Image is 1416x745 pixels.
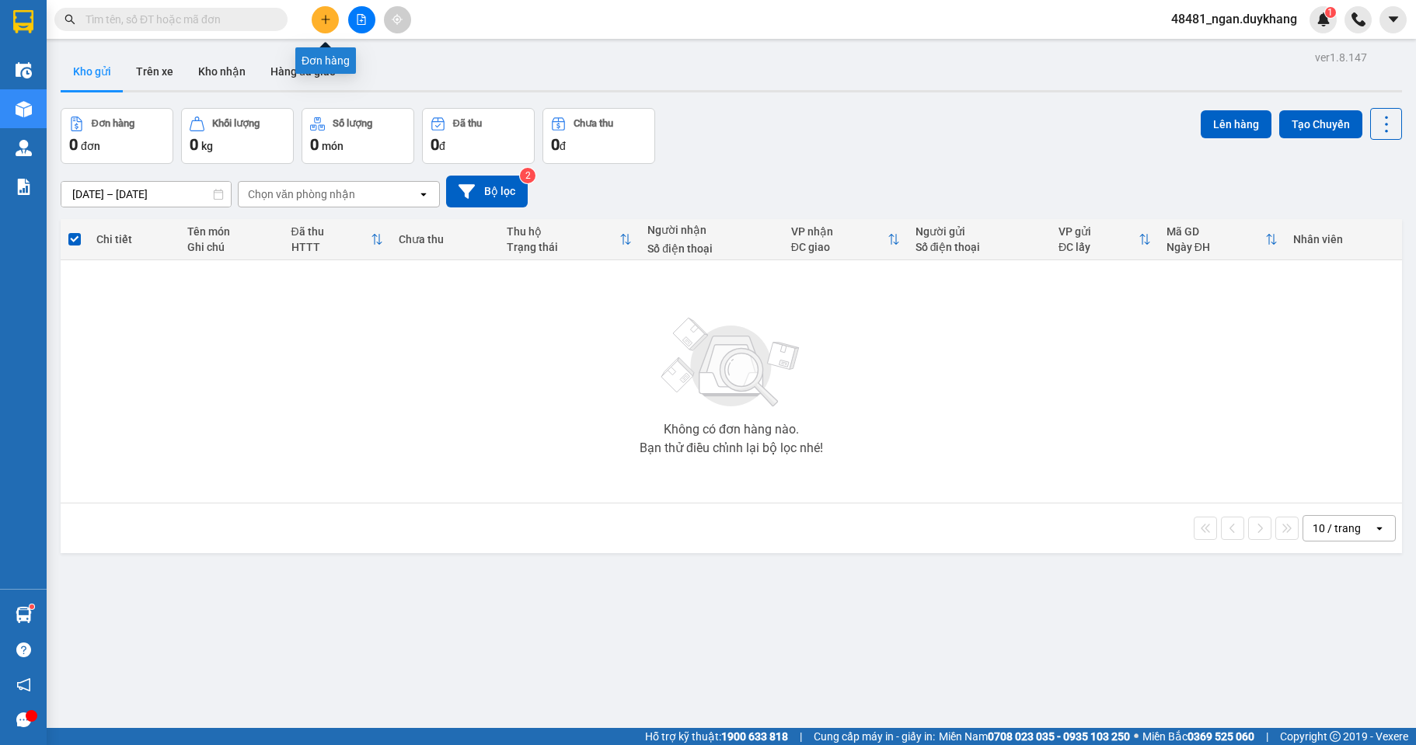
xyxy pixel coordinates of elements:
span: 0 [551,135,560,154]
svg: open [1373,522,1386,534]
img: icon-new-feature [1317,12,1331,26]
strong: 1900 633 818 [721,730,788,743]
span: message [16,712,31,727]
div: ver 1.8.147 [1315,49,1367,66]
div: Tên món [187,225,275,238]
button: Lên hàng [1201,110,1271,138]
div: 10 / trang [1313,520,1361,536]
div: VP gửi [1059,225,1139,238]
span: aim [392,14,403,25]
th: Toggle SortBy [499,219,640,260]
img: logo-vxr [13,10,33,33]
button: Kho gửi [61,53,124,90]
img: svg+xml;base64,PHN2ZyBjbGFzcz0ibGlzdC1wbHVnX19zdmciIHhtbG5zPSJodHRwOi8vd3d3LnczLm9yZy8yMDAwL3N2Zy... [654,308,809,417]
li: Hotline: 19003086 [86,57,353,77]
div: Thu hộ [507,225,619,238]
div: Người nhận [647,224,775,236]
span: caret-down [1386,12,1400,26]
button: aim [384,6,411,33]
span: 0 [431,135,439,154]
h1: NQT1510250008 [169,113,270,147]
span: question-circle [16,642,31,657]
span: đ [439,140,445,152]
div: Mã GD [1167,225,1266,238]
div: Đơn hàng [92,118,134,129]
div: Chọn văn phòng nhận [248,186,355,202]
span: plus [320,14,331,25]
button: Hàng đã giao [258,53,348,90]
sup: 1 [1325,7,1336,18]
svg: open [417,188,430,200]
button: Đã thu0đ [422,108,535,164]
button: Trên xe [124,53,186,90]
span: 48481_ngan.duykhang [1159,9,1310,29]
strong: 0708 023 035 - 0935 103 250 [988,730,1130,743]
span: kg [201,140,213,152]
input: Select a date range. [61,182,231,207]
button: Bộ lọc [446,176,528,207]
div: ĐC giao [791,241,888,253]
button: file-add [348,6,375,33]
span: | [1266,728,1268,745]
div: Số lượng [333,118,372,129]
div: Chưa thu [399,233,491,245]
b: Gửi khách hàng [146,80,291,99]
div: HTTT [291,241,371,253]
span: món [322,140,344,152]
div: Chưa thu [574,118,613,129]
span: 0 [310,135,319,154]
div: Trạng thái [507,241,619,253]
strong: 0369 525 060 [1188,730,1254,743]
div: VP nhận [791,225,888,238]
span: 0 [190,135,198,154]
span: | [800,728,802,745]
div: Người gửi [916,225,1043,238]
sup: 2 [520,168,535,183]
div: Số điện thoại [916,241,1043,253]
img: phone-icon [1351,12,1365,26]
button: Tạo Chuyến [1279,110,1362,138]
img: warehouse-icon [16,140,32,156]
span: file-add [356,14,367,25]
img: solution-icon [16,179,32,195]
span: đ [560,140,566,152]
div: Số điện thoại [647,242,775,255]
span: copyright [1330,731,1341,742]
div: Đã thu [291,225,371,238]
button: Chưa thu0đ [542,108,655,164]
b: GỬI : VP [PERSON_NAME] [19,113,169,190]
button: caret-down [1379,6,1407,33]
div: Chi tiết [96,233,172,245]
li: Số 2 [PERSON_NAME], [GEOGRAPHIC_DATA] [86,38,353,57]
span: Miền Nam [939,728,1130,745]
span: 0 [69,135,78,154]
div: Khối lượng [212,118,260,129]
span: Miền Bắc [1142,728,1254,745]
button: Khối lượng0kg [181,108,294,164]
span: Cung cấp máy in - giấy in: [814,728,935,745]
th: Toggle SortBy [783,219,908,260]
div: Đã thu [453,118,482,129]
div: Ghi chú [187,241,275,253]
div: Nhân viên [1293,233,1393,245]
th: Toggle SortBy [1051,219,1159,260]
sup: 1 [30,604,34,609]
div: Ngày ĐH [1167,241,1266,253]
img: logo.jpg [19,19,97,97]
span: đơn [81,140,100,152]
span: ⚪️ [1134,733,1139,740]
button: Đơn hàng0đơn [61,108,173,164]
input: Tìm tên, số ĐT hoặc mã đơn [85,11,269,28]
span: 1 [1327,7,1333,18]
img: warehouse-icon [16,607,32,623]
b: Duy Khang Limousine [126,18,312,37]
img: warehouse-icon [16,101,32,117]
button: plus [312,6,339,33]
div: Không có đơn hàng nào. [664,423,799,436]
span: notification [16,677,31,692]
span: search [65,14,75,25]
div: Bạn thử điều chỉnh lại bộ lọc nhé! [640,442,823,454]
span: Hỗ trợ kỹ thuật: [645,728,788,745]
th: Toggle SortBy [284,219,392,260]
button: Số lượng0món [302,108,414,164]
